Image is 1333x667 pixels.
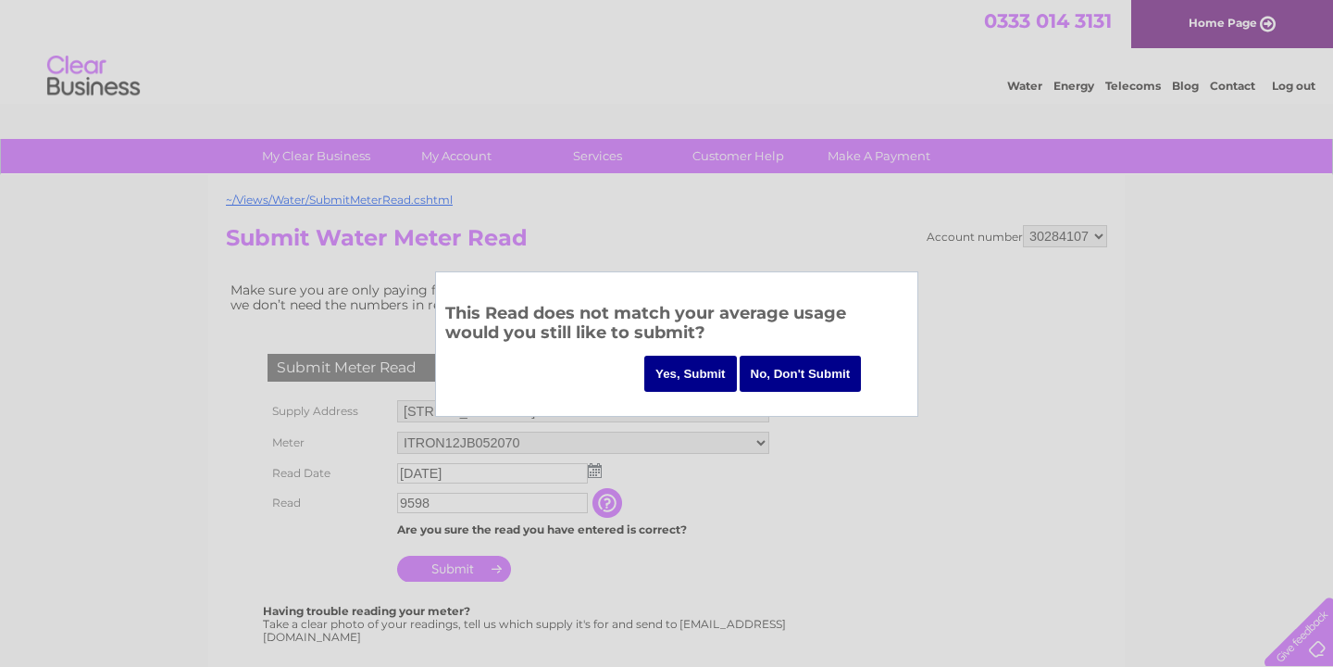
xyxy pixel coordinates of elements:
a: Energy [1053,79,1094,93]
img: logo.png [46,48,141,105]
a: Contact [1210,79,1255,93]
input: No, Don't Submit [740,356,862,392]
input: Yes, Submit [644,356,737,392]
a: Water [1007,79,1042,93]
a: Blog [1172,79,1199,93]
div: Clear Business is a trading name of Verastar Limited (registered in [GEOGRAPHIC_DATA] No. 3667643... [230,10,1105,90]
a: Log out [1272,79,1315,93]
a: Telecoms [1105,79,1161,93]
h3: This Read does not match your average usage would you still like to submit? [445,300,908,351]
a: 0333 014 3131 [984,9,1112,32]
